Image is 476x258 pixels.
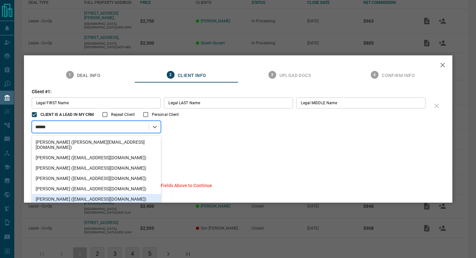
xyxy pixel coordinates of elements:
span: CLIENT IS A LEAD IN MY CRM [40,112,94,118]
div: [PERSON_NAME] ([EMAIL_ADDRESS][DOMAIN_NAME]) [32,173,161,184]
h3: Client #1: [32,89,429,94]
div: [PERSON_NAME] ([PERSON_NAME][EMAIL_ADDRESS][DOMAIN_NAME]) [32,137,161,152]
span: Deal Info [77,73,101,79]
span: Personal Client [152,112,179,118]
text: 2 [169,73,172,77]
div: [PERSON_NAME] ([EMAIL_ADDRESS][DOMAIN_NAME]) [32,184,161,194]
div: [PERSON_NAME] ([EMAIL_ADDRESS][DOMAIN_NAME]) [32,194,161,204]
div: [PERSON_NAME] ([EMAIL_ADDRESS][DOMAIN_NAME]) [32,152,161,163]
text: 1 [69,73,71,77]
span: Client Info [178,73,206,79]
span: Repeat Client [111,112,134,118]
div: [PERSON_NAME] ([EMAIL_ADDRESS][DOMAIN_NAME]) [32,163,161,173]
